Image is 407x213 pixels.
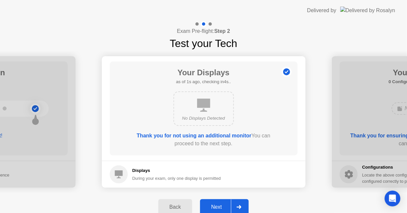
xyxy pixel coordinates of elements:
h4: Exam Pre-flight: [177,27,230,35]
div: You can proceed to the next step. [128,132,279,148]
div: During your exam, only one display is permitted [132,175,221,181]
div: Next [202,204,231,210]
div: No Displays Detected [179,115,228,122]
h5: as of 1s ago, checking in4s.. [176,79,231,85]
div: Open Intercom Messenger [385,191,400,206]
h5: Displays [132,167,221,174]
img: Delivered by Rosalyn [340,7,395,14]
div: Back [160,204,190,210]
h1: Your Displays [176,67,231,79]
h1: Test your Tech [170,35,237,51]
div: Delivered by [307,7,336,14]
b: Step 2 [214,28,230,34]
b: Thank you for not using an additional monitor [137,133,251,138]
